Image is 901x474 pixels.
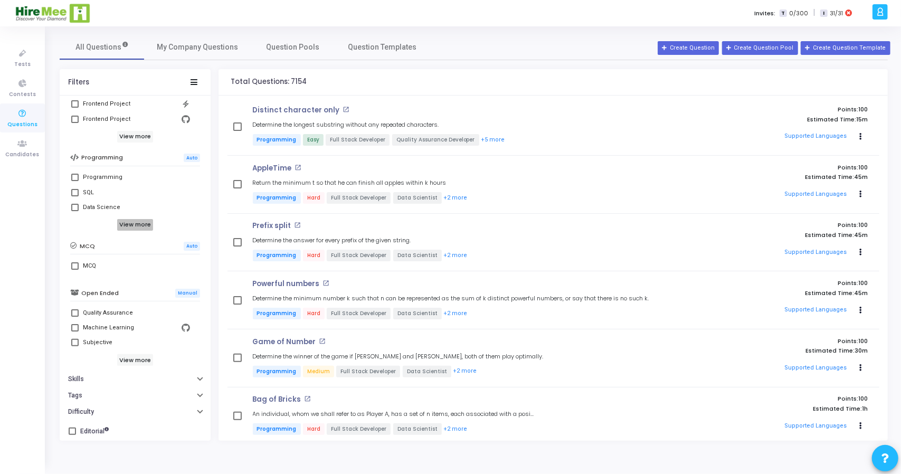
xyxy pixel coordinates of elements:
[253,423,301,435] span: Programming
[253,134,301,146] span: Programming
[184,242,200,251] span: Auto
[343,106,349,113] mat-icon: open_in_new
[858,394,868,403] span: 100
[83,113,130,126] div: Frontend Project
[83,98,130,110] div: Frontend Project
[853,419,868,433] button: Actions
[83,321,134,334] div: Machine Learning
[853,245,868,260] button: Actions
[443,251,468,261] button: +2 more
[304,395,311,402] mat-icon: open_in_new
[722,41,798,55] button: Create Question Pool
[80,428,109,435] h6: Editorial
[303,250,325,261] span: Hard
[303,423,325,435] span: Hard
[303,366,334,377] span: Medium
[323,280,329,287] mat-icon: open_in_new
[14,60,31,69] span: Tests
[393,308,442,319] span: Data Scientist
[253,192,301,204] span: Programming
[670,222,868,229] p: Points:
[830,9,843,18] span: 31/31
[856,116,868,123] span: 15m
[83,171,122,184] div: Programming
[853,187,868,202] button: Actions
[83,186,94,199] div: SQL
[670,347,868,354] p: Estimated Time:
[781,360,850,376] button: Supported Languages
[820,10,827,17] span: I
[253,250,301,261] span: Programming
[326,134,390,146] span: Full Stack Developer
[854,232,868,239] span: 45m
[184,154,200,163] span: Auto
[801,41,890,55] button: Create Question Template
[853,129,868,144] button: Actions
[80,243,96,250] h6: MCQ
[68,408,94,416] h6: Difficulty
[670,405,868,412] p: Estimated Time:
[294,222,301,229] mat-icon: open_in_new
[670,338,868,345] p: Points:
[75,42,129,53] span: All Questions
[858,337,868,345] span: 100
[295,164,301,171] mat-icon: open_in_new
[443,309,468,319] button: +2 more
[670,232,868,239] p: Estimated Time:
[117,354,154,366] h6: View more
[60,371,211,387] button: Skills
[781,418,850,434] button: Supported Languages
[443,424,468,434] button: +2 more
[253,295,649,302] h5: Determine the minimum number k such that n can be represented as the sum of k distinct powerful n...
[68,375,84,383] h6: Skills
[253,353,544,360] h5: Determine the winner of the game if [PERSON_NAME] and [PERSON_NAME], both of them play optimally.
[670,116,868,123] p: Estimated Time:
[858,163,868,172] span: 100
[83,336,112,349] div: Subjective
[754,9,775,18] label: Invites:
[253,222,291,230] p: Prefix split
[303,308,325,319] span: Hard
[327,192,391,204] span: Full Stack Developer
[480,135,505,145] button: +5 more
[858,279,868,287] span: 100
[781,186,850,202] button: Supported Languages
[15,3,91,24] img: logo
[157,42,238,53] span: My Company Questions
[327,250,391,261] span: Full Stack Developer
[789,9,808,18] span: 0/300
[452,366,477,376] button: +2 more
[82,154,124,161] h6: Programming
[670,106,868,113] p: Points:
[403,366,451,377] span: Data Scientist
[117,219,154,231] h6: View more
[670,280,868,287] p: Points:
[253,411,534,418] h5: An individual, whom we shall refer to as Player A, has a set of n items, each associated with a p...
[175,289,200,298] span: Manual
[68,392,82,400] h6: Tags
[781,302,850,318] button: Supported Languages
[862,405,868,412] span: 1h
[253,106,340,115] p: Distinct character only
[781,244,850,260] button: Supported Languages
[60,404,211,420] button: Difficulty
[393,423,442,435] span: Data Scientist
[303,192,325,204] span: Hard
[83,307,133,319] div: Quality Assurance
[858,221,868,229] span: 100
[253,237,411,244] h5: Determine the answer for every prefix of the given string.
[7,120,37,129] span: Questions
[780,10,786,17] span: T
[327,423,391,435] span: Full Stack Developer
[82,290,119,297] h6: Open Ended
[253,366,301,377] span: Programming
[392,134,479,146] span: Quality Assurance Developer
[813,7,815,18] span: |
[327,308,391,319] span: Full Stack Developer
[853,361,868,375] button: Actions
[253,395,301,404] p: Bag of Bricks
[83,260,96,272] div: MCQ
[231,78,307,86] h4: Total Questions: 7154
[319,338,326,345] mat-icon: open_in_new
[253,338,316,346] p: Game of Number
